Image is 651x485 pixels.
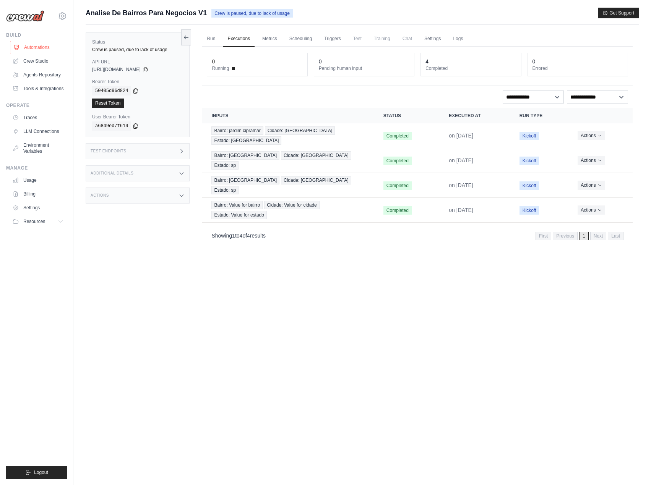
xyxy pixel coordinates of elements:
a: Reset Token [92,99,124,108]
button: Resources [9,215,67,228]
label: Bearer Token [92,79,183,85]
span: Running [212,65,229,71]
a: Executions [223,31,255,47]
a: View execution details for Bairro [211,151,365,170]
span: Completed [383,206,412,215]
time: September 29, 2025 at 18:46 GMT-3 [449,133,473,139]
img: Logo [6,10,44,22]
span: Test [349,31,366,46]
span: Estado: sp [211,186,239,194]
th: Run Type [510,108,569,123]
h3: Additional Details [91,171,133,176]
a: Scheduling [285,31,317,47]
div: 4 [425,58,429,65]
span: Cidade: [GEOGRAPHIC_DATA] [281,176,351,184]
div: 0 [319,58,322,65]
span: Completed [383,157,412,165]
button: Actions for execution [578,205,605,215]
time: September 28, 2025 at 23:51 GMT-3 [449,182,473,188]
span: Resources [23,218,45,225]
h3: Test Endpoints [91,149,127,154]
a: Settings [420,31,445,47]
p: Showing to of results [211,232,266,239]
a: View execution details for Bairro [211,126,365,145]
span: Kickoff [520,206,539,215]
span: Logout [34,469,48,475]
span: Last [608,232,623,240]
span: Cidade: [GEOGRAPHIC_DATA] [281,151,351,160]
button: Logout [6,466,67,479]
span: Kickoff [520,181,539,190]
button: Actions for execution [578,156,605,165]
span: Bairro: jardim cipramar [211,126,263,135]
a: Logs [448,31,468,47]
a: Agents Repository [9,69,67,81]
div: Operate [6,102,67,108]
span: Next [590,232,607,240]
a: View execution details for Bairro [211,201,365,219]
nav: Pagination [202,226,633,245]
div: 0 [532,58,536,65]
span: Cidade: Value for cidade [264,201,320,209]
button: Get Support [598,8,639,18]
iframe: Chat Widget [613,448,651,485]
span: Kickoff [520,132,539,140]
span: Kickoff [520,157,539,165]
span: Analise De Bairros Para Negocios V1 [86,8,207,18]
span: Training is not available until the deployment is complete [369,31,395,46]
dt: Completed [425,65,516,71]
span: Crew is paused, due to lack of usage [211,9,293,18]
a: Triggers [320,31,346,47]
div: Crew is paused, due to lack of usage [92,47,183,53]
section: Crew executions table [202,108,633,245]
div: 0 [212,58,215,65]
span: Bairro: Value for bairro [211,201,263,209]
span: 4 [247,233,250,239]
span: 1 [232,233,235,239]
a: Run [202,31,220,47]
a: Traces [9,112,67,124]
th: Status [374,108,440,123]
span: Chat is not available until the deployment is complete [398,31,417,46]
div: Build [6,32,67,38]
span: Previous [553,232,578,240]
label: API URL [92,59,183,65]
dt: Errored [532,65,623,71]
span: Estado: sp [211,161,239,170]
a: LLM Connections [9,125,67,137]
span: Completed [383,181,412,190]
a: Billing [9,188,67,200]
time: September 28, 2025 at 23:55 GMT-3 [449,157,473,163]
a: Automations [10,41,68,53]
nav: Pagination [536,232,623,240]
a: Settings [9,202,67,214]
span: Estado: [GEOGRAPHIC_DATA] [211,136,281,145]
span: Bairro: [GEOGRAPHIC_DATA] [211,151,279,160]
div: Widget de chat [613,448,651,485]
h3: Actions [91,193,109,198]
code: 50405d96d824 [92,86,131,95]
th: Executed at [440,108,510,123]
time: September 28, 2025 at 20:34 GMT-3 [449,207,473,213]
dt: Pending human input [319,65,409,71]
button: Actions for execution [578,181,605,190]
span: Completed [383,132,412,140]
a: Crew Studio [9,55,67,67]
a: View execution details for Bairro [211,176,365,194]
span: First [536,232,551,240]
label: Status [92,39,183,45]
span: Bairro: [GEOGRAPHIC_DATA] [211,176,279,184]
a: Metrics [258,31,282,47]
a: Environment Variables [9,139,67,157]
span: Estado: Value for estado [211,211,267,219]
a: Usage [9,174,67,186]
button: Actions for execution [578,131,605,140]
label: User Bearer Token [92,114,183,120]
div: Manage [6,165,67,171]
th: Inputs [202,108,374,123]
span: [URL][DOMAIN_NAME] [92,66,141,73]
a: Tools & Integrations [9,82,67,95]
span: 4 [240,233,243,239]
span: 1 [579,232,589,240]
code: a6849ed7f614 [92,121,131,131]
